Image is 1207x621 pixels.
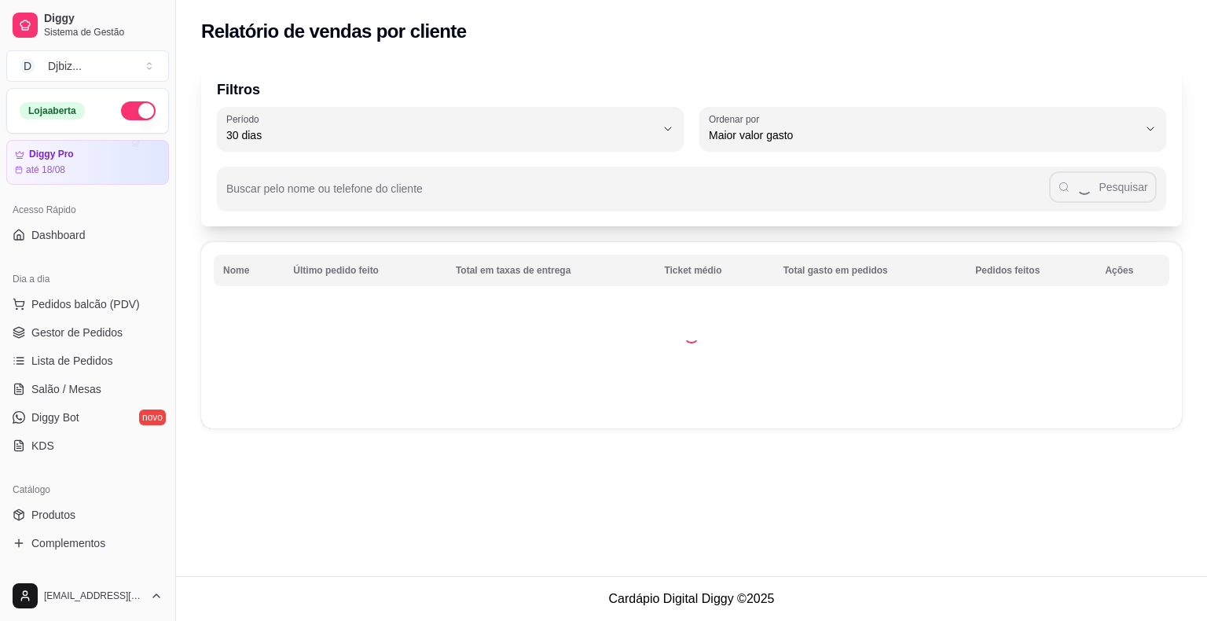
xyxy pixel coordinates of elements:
[20,102,85,119] div: Loja aberta
[26,164,65,176] article: até 18/08
[6,377,169,402] a: Salão / Mesas
[226,112,264,126] label: Período
[226,187,1049,203] input: Buscar pelo nome ou telefone do cliente
[31,507,75,523] span: Produtos
[6,433,169,458] a: KDS
[6,502,169,527] a: Produtos
[6,531,169,556] a: Complementos
[31,535,105,551] span: Complementos
[226,127,655,143] span: 30 dias
[6,197,169,222] div: Acesso Rápido
[6,50,169,82] button: Select a team
[201,19,467,44] h2: Relatório de vendas por cliente
[6,405,169,430] a: Diggy Botnovo
[6,348,169,373] a: Lista de Pedidos
[48,58,82,74] div: Djbiz ...
[20,58,35,74] span: D
[6,320,169,345] a: Gestor de Pedidos
[31,227,86,243] span: Dashboard
[31,410,79,425] span: Diggy Bot
[217,107,684,151] button: Período30 dias
[29,149,74,160] article: Diggy Pro
[44,26,163,39] span: Sistema de Gestão
[709,112,765,126] label: Ordenar por
[31,353,113,369] span: Lista de Pedidos
[699,107,1166,151] button: Ordenar porMaior valor gasto
[6,222,169,248] a: Dashboard
[31,381,101,397] span: Salão / Mesas
[44,12,163,26] span: Diggy
[6,292,169,317] button: Pedidos balcão (PDV)
[176,576,1207,621] footer: Cardápio Digital Diggy © 2025
[6,140,169,185] a: Diggy Proaté 18/08
[217,79,1166,101] p: Filtros
[6,477,169,502] div: Catálogo
[684,328,699,344] div: Loading
[6,6,169,44] a: DiggySistema de Gestão
[31,438,54,454] span: KDS
[709,127,1138,143] span: Maior valor gasto
[121,101,156,120] button: Alterar Status
[6,577,169,615] button: [EMAIL_ADDRESS][DOMAIN_NAME]
[31,296,140,312] span: Pedidos balcão (PDV)
[6,266,169,292] div: Dia a dia
[31,325,123,340] span: Gestor de Pedidos
[44,590,144,602] span: [EMAIL_ADDRESS][DOMAIN_NAME]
